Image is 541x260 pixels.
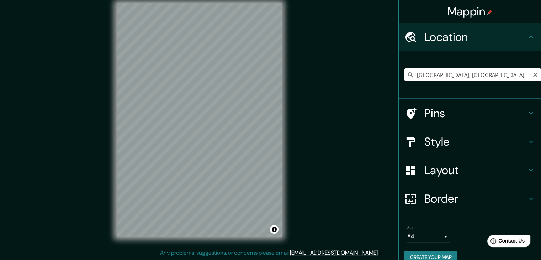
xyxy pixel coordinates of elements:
[487,10,492,15] img: pin-icon.png
[424,106,527,120] h4: Pins
[447,4,493,19] h4: Mappin
[478,232,533,252] iframe: Help widget launcher
[379,249,380,257] div: .
[117,3,282,237] canvas: Map
[380,249,381,257] div: .
[407,231,450,242] div: A4
[404,68,541,81] input: Pick your city or area
[424,163,527,177] h4: Layout
[424,30,527,44] h4: Location
[270,225,279,234] button: Toggle attribution
[399,99,541,128] div: Pins
[532,71,538,78] button: Clear
[399,156,541,184] div: Layout
[290,249,378,256] a: [EMAIL_ADDRESS][DOMAIN_NAME]
[407,225,415,231] label: Size
[399,23,541,51] div: Location
[160,249,379,257] p: Any problems, suggestions, or concerns please email .
[424,192,527,206] h4: Border
[424,135,527,149] h4: Style
[399,128,541,156] div: Style
[399,184,541,213] div: Border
